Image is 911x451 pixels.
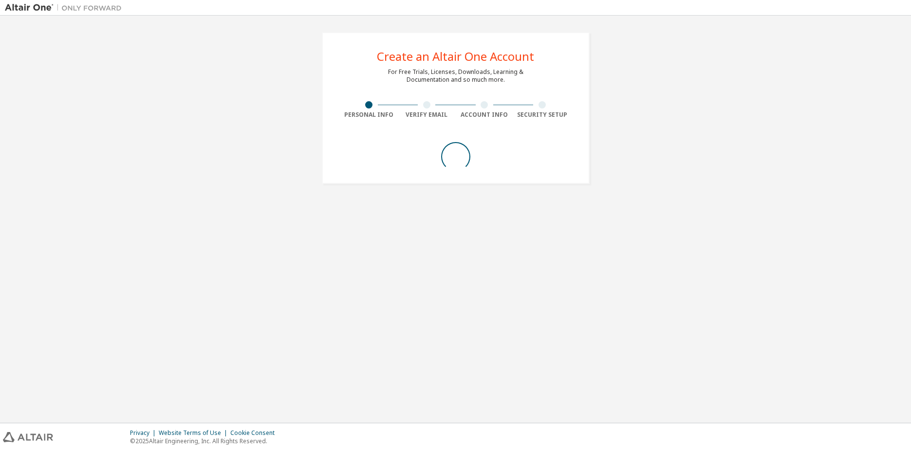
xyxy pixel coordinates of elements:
[398,111,456,119] div: Verify Email
[377,51,534,62] div: Create an Altair One Account
[456,111,514,119] div: Account Info
[340,111,398,119] div: Personal Info
[230,429,280,437] div: Cookie Consent
[5,3,127,13] img: Altair One
[388,68,523,84] div: For Free Trials, Licenses, Downloads, Learning & Documentation and so much more.
[3,432,53,442] img: altair_logo.svg
[513,111,571,119] div: Security Setup
[130,437,280,445] p: © 2025 Altair Engineering, Inc. All Rights Reserved.
[130,429,159,437] div: Privacy
[159,429,230,437] div: Website Terms of Use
